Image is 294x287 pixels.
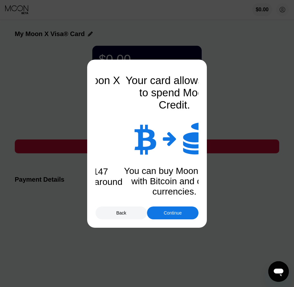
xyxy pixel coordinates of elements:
[163,130,177,147] div: 
[96,206,147,219] div: Back
[123,166,226,197] div: You can buy Moon Credit with Bitcoin and other currencies.
[147,206,198,219] div: Continue
[268,261,289,282] iframe: Button to launch messaging window
[123,74,226,111] div: Your card allows you to spend Moon Credit.
[183,121,215,156] div: 
[133,122,156,155] div: 
[164,210,182,215] div: Continue
[116,210,126,215] div: Back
